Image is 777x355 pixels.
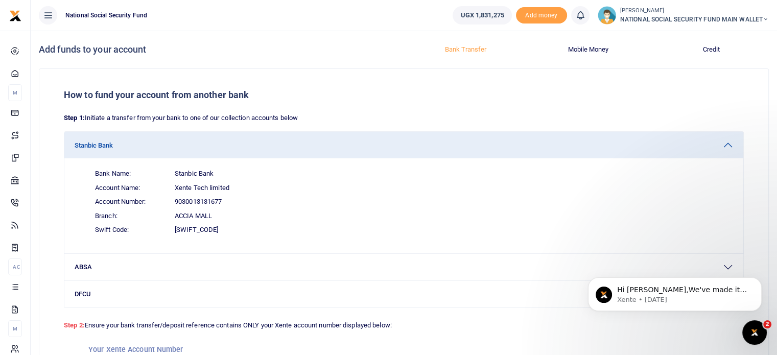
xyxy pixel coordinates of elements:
button: Stanbic Bank [64,132,743,158]
button: Bank Transfer [410,41,521,58]
small: [PERSON_NAME] [620,7,769,15]
li: Toup your wallet [516,7,567,24]
small: Your Xente Account Number [88,345,183,353]
strong: Step 1: [64,114,85,122]
span: NATIONAL SOCIAL SECURITY FUND MAIN WALLET [620,15,769,24]
span: Stanbic Bank [175,169,214,179]
li: M [8,84,22,101]
span: UGX 1,831,275 [460,10,504,20]
iframe: Intercom notifications message [573,256,777,327]
a: profile-user [PERSON_NAME] NATIONAL SOCIAL SECURITY FUND MAIN WALLET [598,6,769,25]
li: Ac [8,258,22,275]
span: Accia Mall [175,211,212,221]
button: Mobile Money [533,41,644,58]
span: 9030013131677 [175,197,222,207]
span: [SWIFT_CODE] [175,225,218,235]
button: Credit [656,41,767,58]
span: Bank Name: [95,169,167,179]
span: Account Number: [95,197,167,207]
a: Add money [516,11,567,18]
span: Account Name: [95,183,167,193]
span: Branch: [95,211,167,221]
h5: How to fund your account from another bank [64,89,744,101]
span: Xente Tech limited [175,183,229,193]
a: UGX 1,831,275 [453,6,511,25]
span: Swift Code: [95,225,167,235]
iframe: Intercom live chat [742,320,767,345]
strong: Step 2: [64,321,85,329]
p: Initiate a transfer from your bank to one of our collection accounts below [64,113,744,124]
img: profile-user [598,6,616,25]
button: DFCU [64,281,743,307]
span: Add money [516,7,567,24]
span: 2 [763,320,771,328]
li: Wallet ballance [449,6,515,25]
li: M [8,320,22,337]
a: logo-small logo-large logo-large [9,11,21,19]
p: Ensure your bank transfer/deposit reference contains ONLY your Xente account number displayed below: [64,316,744,331]
button: ABSA [64,254,743,280]
h4: Add funds to your account [39,44,400,55]
span: National Social Security Fund [61,11,151,20]
img: logo-small [9,10,21,22]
